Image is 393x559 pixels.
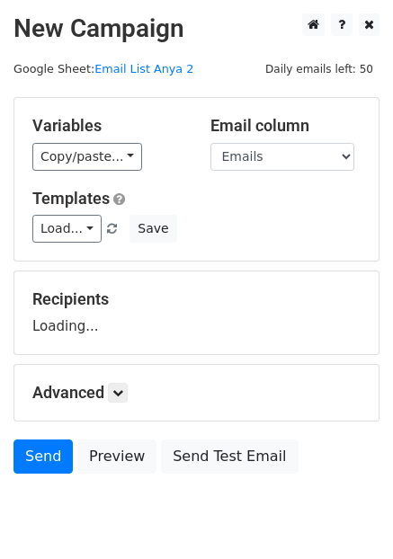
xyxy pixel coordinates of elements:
small: Google Sheet: [13,62,193,75]
a: Templates [32,189,110,208]
h5: Variables [32,116,183,136]
a: Copy/paste... [32,143,142,171]
h2: New Campaign [13,13,380,44]
div: Loading... [32,289,361,336]
h5: Email column [210,116,362,136]
h5: Recipients [32,289,361,309]
a: Email List Anya 2 [94,62,193,75]
span: Daily emails left: 50 [259,59,380,79]
h5: Advanced [32,383,361,403]
a: Preview [77,439,156,474]
a: Daily emails left: 50 [259,62,380,75]
a: Send [13,439,73,474]
a: Send Test Email [161,439,298,474]
a: Load... [32,215,102,243]
button: Save [130,215,176,243]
